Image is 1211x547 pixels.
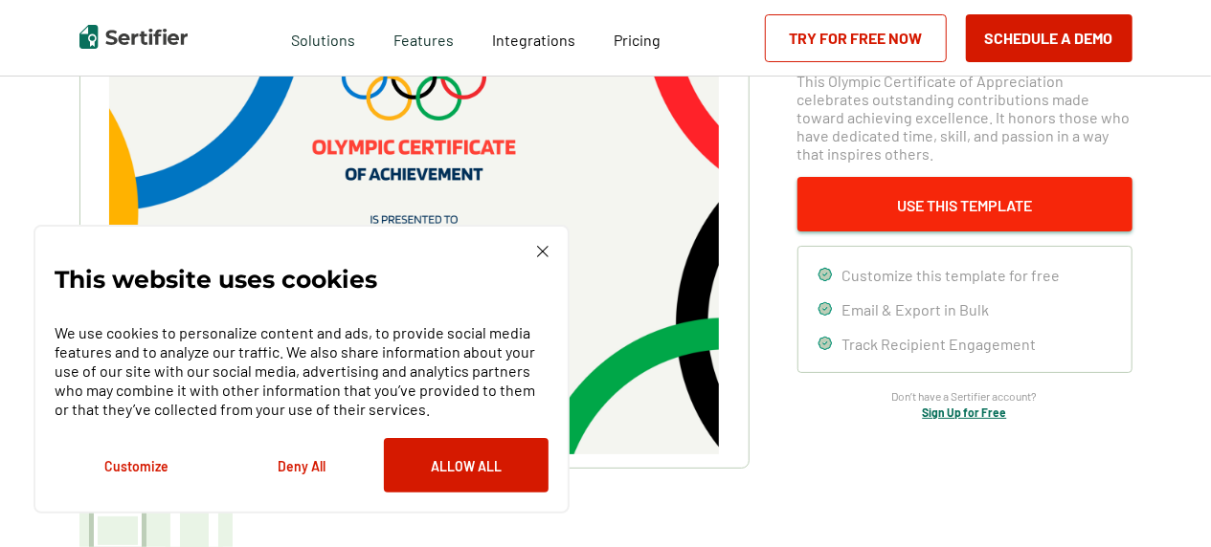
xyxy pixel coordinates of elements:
[492,31,575,49] span: Integrations
[55,438,219,492] button: Customize
[219,438,384,492] button: Deny All
[1115,455,1211,547] iframe: Chat Widget
[765,14,947,62] a: Try for Free Now
[614,26,661,50] a: Pricing
[842,335,1037,353] span: Track Recipient Engagement
[55,270,377,289] p: This website uses cookies
[892,387,1038,405] span: Don’t have a Sertifier account?
[842,300,990,318] span: Email & Export in Bulk
[291,26,355,50] span: Solutions
[384,438,549,492] button: Allow All
[966,14,1133,62] button: Schedule a Demo
[393,26,454,50] span: Features
[537,246,549,257] img: Cookie Popup Close
[797,72,1133,163] span: This Olympic Certificate of Appreciation celebrates outstanding contributions made toward achievi...
[923,405,1007,419] a: Sign Up for Free
[842,266,1061,284] span: Customize this template for free
[79,25,188,49] img: Sertifier | Digital Credentialing Platform
[797,177,1133,231] button: Use This Template
[55,323,549,419] p: We use cookies to personalize content and ads, to provide social media features and to analyze ou...
[614,31,661,49] span: Pricing
[492,26,575,50] a: Integrations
